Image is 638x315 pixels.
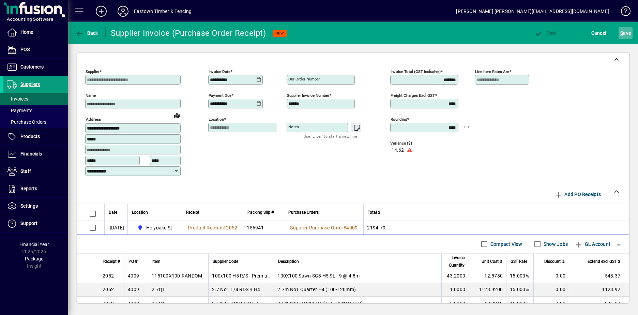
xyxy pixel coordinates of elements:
a: Invoices [3,93,68,105]
mat-label: Rounding [391,117,407,122]
div: Date [109,209,123,216]
mat-label: Location [209,117,224,122]
td: 1123.9200 [469,283,506,297]
span: Back [75,30,98,36]
div: Supplier Invoice (Purchase Order Receipt) [111,28,266,39]
mat-label: Our order number [288,77,320,81]
span: Supplier Purchase Order [290,225,343,230]
span: Description [278,258,299,265]
span: Product Receipt [188,225,223,230]
mat-label: Supplier invoice number [287,93,329,98]
a: Home [3,24,68,41]
a: Financials [3,146,68,163]
td: 40.2040 [469,297,506,310]
mat-label: Name [86,93,96,98]
mat-label: Invoice Total (GST inclusive) [391,69,441,74]
mat-label: Freight charges excl GST [391,93,435,98]
td: 12.5780 [469,269,506,283]
span: Item [152,258,161,265]
a: Settings [3,198,68,215]
span: Total $ [368,209,380,216]
button: Cancel [590,27,608,39]
span: PO # [128,258,137,265]
span: -14.62 [390,148,404,153]
span: ave [620,28,631,39]
span: # [343,225,346,230]
td: 2052 [99,297,124,310]
a: Support [3,215,68,232]
td: 2.7m No1 Quarter H4 (100-120mm) [274,283,441,297]
span: NEW [275,31,284,35]
button: Post [533,27,558,39]
td: 0.00 [533,269,569,283]
mat-label: Notes [288,124,299,129]
td: 2052 [99,269,124,283]
a: Payments [3,105,68,116]
a: Purchase Orders [3,116,68,128]
span: GL Account [575,239,610,250]
td: 543.37 [569,269,629,283]
a: Knowledge Base [616,1,629,24]
span: Cancel [591,28,606,39]
div: Eastown Timber & Fencing [134,6,192,17]
td: 6.0000 [441,297,469,310]
td: 43.2000 [441,269,469,283]
span: Date [109,209,117,216]
app-page-header-button: Back [68,27,106,39]
span: Purchase Orders [288,209,319,216]
span: Settings [20,203,38,209]
td: 3.6m No1 Round H4 (115-140mm SED) [274,297,441,310]
span: POS [20,47,30,52]
span: Receipt # [103,258,120,265]
span: 2052 [226,225,237,230]
td: 4009 [124,297,148,310]
td: 0.00 [533,283,569,297]
button: Back [74,27,100,39]
span: Invoices [7,96,28,102]
span: Variance ($) [390,141,431,146]
mat-label: Payment due [209,93,231,98]
label: Compact View [489,241,522,247]
div: 3.6R1 [152,300,165,307]
span: Invoice Quantity [446,254,465,269]
span: Receipt [186,209,199,216]
button: GL Account [571,238,614,250]
span: Financial Year [19,242,49,247]
span: Discount % [544,258,565,265]
span: Location [132,209,148,216]
td: 15.000% [506,283,533,297]
button: Add PO Receipts [552,188,604,200]
span: ost [534,30,557,36]
mat-hint: Use 'Enter' to start a new line [304,132,357,140]
span: # [223,225,226,230]
a: Supplier Purchase Order#4009 [288,224,360,231]
td: 100x100 H5 R/S - Premium No1 S/L [208,269,274,283]
td: 2052 [99,283,124,297]
a: Product Receipt#2052 [185,224,240,231]
label: Show Jobs [542,241,568,247]
mat-label: Supplier [86,69,100,74]
a: POS [3,41,68,58]
span: Extend excl GST $ [588,258,620,265]
span: Suppliers [20,81,40,87]
mat-label: Invoice date [209,69,230,74]
a: View on map [171,110,182,121]
td: 4009 [124,269,148,283]
span: Financials [20,151,42,156]
span: Purchase Orders [7,119,46,125]
div: 2.7Q1 [152,286,165,293]
span: Holyoake St [146,224,172,231]
span: Package [25,256,43,261]
div: 115100X100-RANDOM [152,272,202,279]
span: Payments [7,108,32,113]
div: Packing Slip # [247,209,280,216]
span: Staff [20,168,31,174]
td: 1.0000 [441,283,469,297]
span: Customers [20,64,44,70]
td: 2.7 No1 1/4 RDS B H4 [208,283,274,297]
span: Holyoake St [135,224,175,232]
button: Profile [112,5,134,17]
a: Customers [3,59,68,76]
div: [PERSON_NAME] [PERSON_NAME][EMAIL_ADDRESS][DOMAIN_NAME] [456,6,609,17]
td: 3.6 No1 ROUND B H4 [208,297,274,310]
